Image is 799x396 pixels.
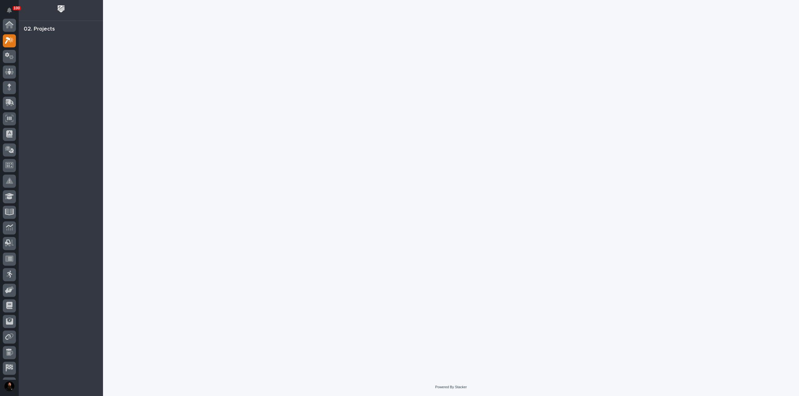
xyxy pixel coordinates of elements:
button: Notifications [3,4,16,17]
div: 02. Projects [24,26,55,33]
button: users-avatar [3,380,16,393]
a: Powered By Stacker [435,385,467,389]
div: Notifications100 [8,7,16,17]
img: Workspace Logo [55,3,67,15]
p: 100 [14,6,20,10]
